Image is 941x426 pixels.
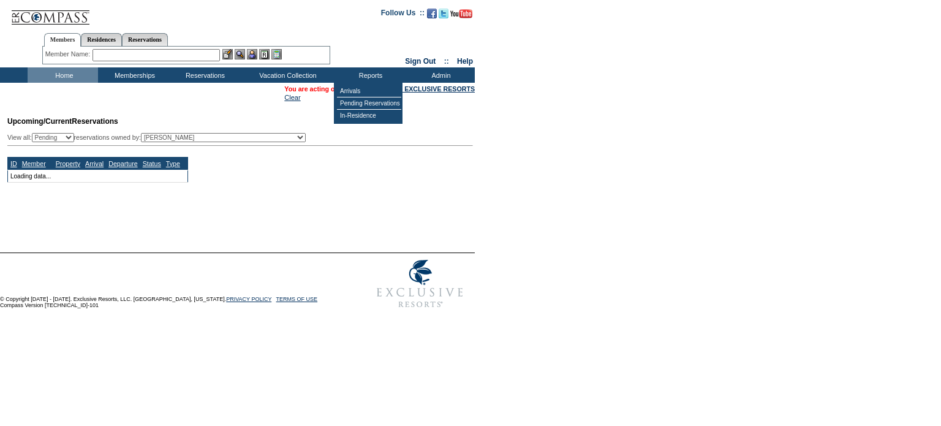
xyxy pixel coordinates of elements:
td: In-Residence [337,110,401,121]
td: Pending Reservations [337,97,401,110]
span: Reservations [7,117,118,126]
img: Become our fan on Facebook [427,9,437,18]
img: Follow us on Twitter [439,9,448,18]
a: Member [22,160,46,167]
td: Admin [404,67,475,83]
a: Residences [81,33,122,46]
img: b_calculator.gif [271,49,282,59]
td: Vacation Collection [239,67,334,83]
img: b_edit.gif [222,49,233,59]
a: Property [56,160,80,167]
img: Subscribe to our YouTube Channel [450,9,472,18]
td: Loading data... [8,170,188,182]
a: Arrival [85,160,104,167]
a: Departure [108,160,137,167]
a: Subscribe to our YouTube Channel [450,12,472,20]
a: ID [10,160,17,167]
td: Home [28,67,98,83]
img: Exclusive Resorts [365,253,475,314]
td: Reservations [168,67,239,83]
img: Reservations [259,49,270,59]
a: Status [143,160,161,167]
img: Impersonate [247,49,257,59]
a: Members [44,33,81,47]
td: Arrivals [337,85,401,97]
a: PRIVACY POLICY [226,296,271,302]
td: Memberships [98,67,168,83]
a: Sign Out [405,57,436,66]
a: Type [166,160,180,167]
span: Upcoming/Current [7,117,72,126]
span: :: [444,57,449,66]
a: Follow us on Twitter [439,12,448,20]
a: TERMS OF USE [276,296,318,302]
div: View all: reservations owned by: [7,133,311,142]
img: View [235,49,245,59]
a: Become our fan on Facebook [427,12,437,20]
a: IT Member EXCLUSIVE RESORTS [370,85,475,93]
div: Member Name: [45,49,93,59]
td: Reports [334,67,404,83]
a: Help [457,57,473,66]
td: Follow Us :: [381,7,425,22]
a: Clear [284,94,300,101]
a: Reservations [122,33,168,46]
span: You are acting on behalf of: [284,85,475,93]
